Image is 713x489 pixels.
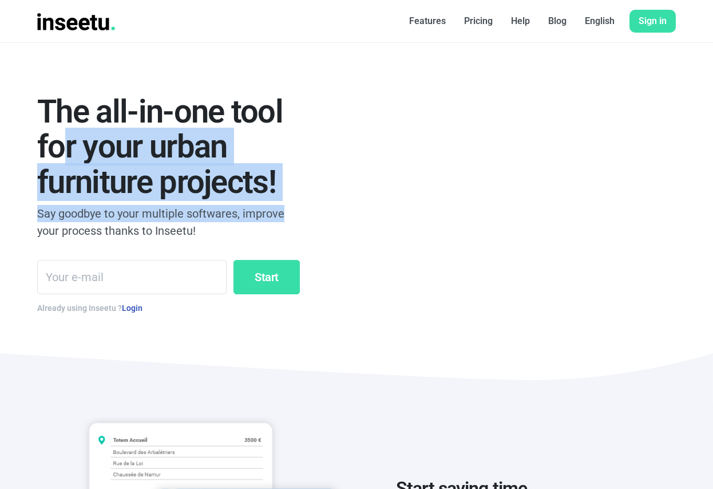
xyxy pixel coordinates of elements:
[37,260,227,294] input: Your e-mail
[511,15,530,26] font: Help
[409,15,446,26] font: Features
[455,10,502,33] a: Pricing
[502,10,539,33] a: Help
[548,15,567,26] font: Blog
[122,303,142,313] a: Login
[400,10,455,33] a: Features
[37,205,300,239] p: Say goodbye to your multiple softwares, improve your process thanks to Inseetu!
[233,260,300,294] input: Start
[464,15,493,26] font: Pricing
[576,10,624,33] a: English
[37,13,115,30] img: INSEETU
[629,10,676,33] a: Sign in
[539,10,576,33] a: Blog
[639,15,667,26] font: Sign in
[37,94,300,200] h1: The all-in-one tool for your urban furniture projects!
[37,303,142,313] span: Already using Inseetu ?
